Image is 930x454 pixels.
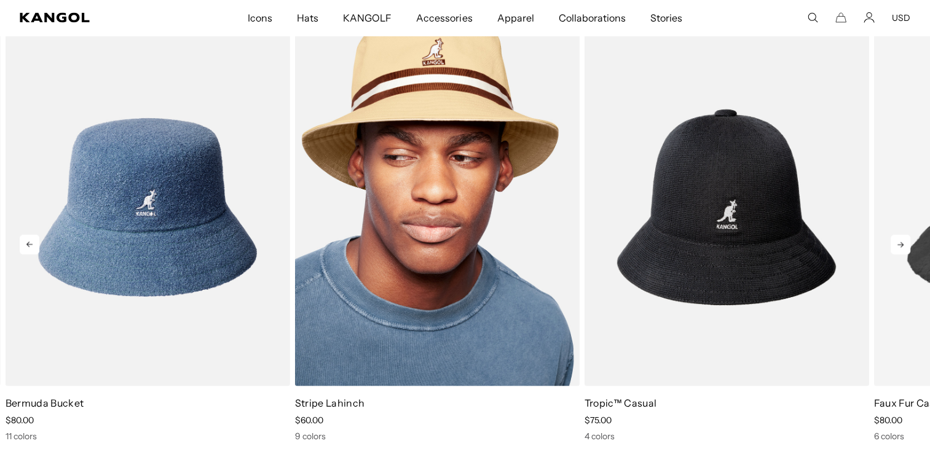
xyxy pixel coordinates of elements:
a: Tropic™ Casual [585,397,656,409]
button: USD [892,12,910,23]
a: Stripe Lahinch [295,397,365,409]
span: $80.00 [874,415,902,426]
div: 7 of 10 [290,29,580,442]
img: Bermuda Bucket [6,29,290,386]
div: 8 of 10 [580,29,869,442]
a: Account [864,12,875,23]
a: Bermuda Bucket [6,397,84,409]
div: 11 colors [6,431,290,442]
button: Cart [835,12,846,23]
div: 9 colors [295,431,580,442]
img: Stripe Lahinch [295,29,580,386]
div: 6 of 10 [1,29,290,442]
div: 4 colors [585,431,869,442]
a: Kangol [20,13,164,23]
summary: Search here [807,12,818,23]
span: $75.00 [585,415,612,426]
img: Tropic™ Casual [585,29,869,386]
span: $80.00 [6,415,34,426]
span: $60.00 [295,415,323,426]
